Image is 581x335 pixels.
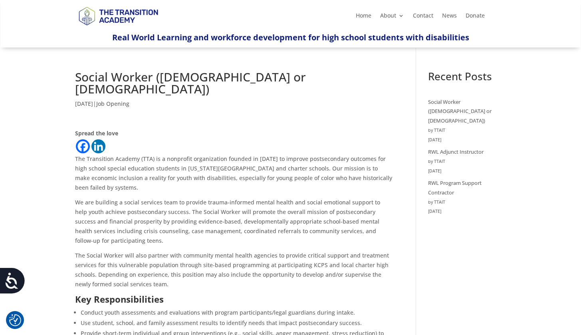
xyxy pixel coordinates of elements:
[428,198,506,207] div: by TTAIT
[81,318,393,328] li: Use student, school, and family assessment results to identify needs that impact postsecondary su...
[428,135,506,145] time: [DATE]
[75,293,164,305] strong: Key Responsibilities
[9,314,21,326] img: Revisit consent button
[428,148,484,155] a: RWL Adjunct Instructor
[428,157,506,167] div: by TTAIT
[428,167,506,176] time: [DATE]
[356,13,371,22] a: Home
[466,13,485,22] a: Donate
[428,98,492,125] a: Social Worker ([DEMOGRAPHIC_DATA] or [DEMOGRAPHIC_DATA])
[75,99,393,115] p: |
[76,139,90,153] a: Facebook
[75,251,393,294] p: The Social Worker will also partner with community mental health agencies to provide critical sup...
[81,307,393,318] li: Conduct youth assessments and evaluations with program participants/legal guardians during intake.
[428,126,506,135] div: by TTAIT
[428,179,482,196] a: RWL Program Support Contractor
[9,314,21,326] button: Cookie Settings
[442,13,457,22] a: News
[413,13,433,22] a: Contact
[75,24,161,32] a: Logo-Noticias
[428,71,506,85] h2: Recent Posts
[75,154,393,198] p: The Transition Academy (TTA) is a nonprofit organization founded in [DATE] to improve postseconda...
[75,129,393,138] div: Spread the love
[428,207,506,216] time: [DATE]
[75,2,161,30] img: TTA Brand_TTA Primary Logo_Horizontal_Light BG
[75,71,393,99] h1: Social Worker ([DEMOGRAPHIC_DATA] or [DEMOGRAPHIC_DATA])
[112,32,469,43] span: Real World Learning and workforce development for high school students with disabilities
[91,139,105,153] a: Linkedin
[75,100,93,107] span: [DATE]
[75,198,393,251] p: We are building a social services team to provide trauma-informed mental health and social emotio...
[380,13,404,22] a: About
[96,100,129,107] a: Job Opening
